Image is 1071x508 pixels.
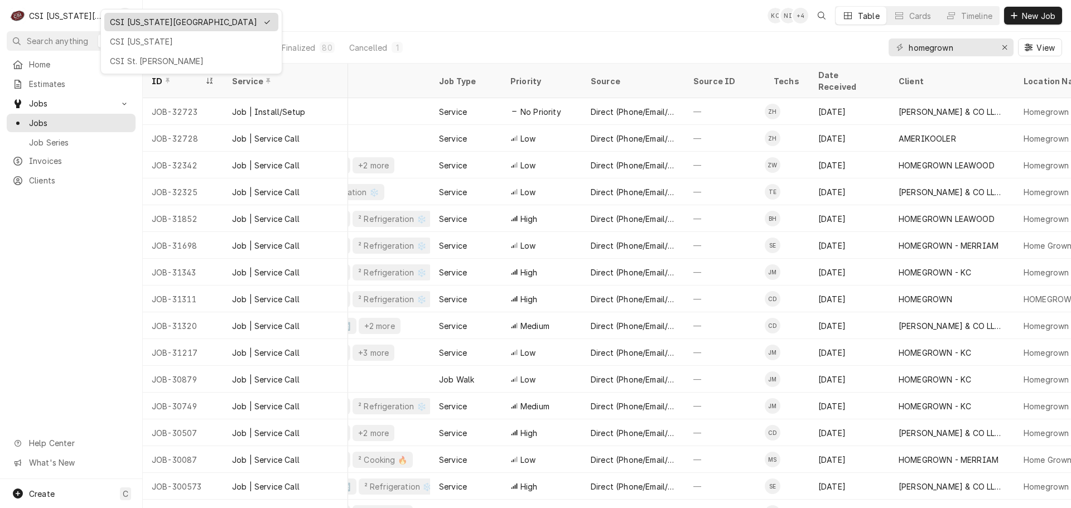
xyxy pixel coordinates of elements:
[29,117,130,129] span: Jobs
[110,16,257,28] div: CSI [US_STATE][GEOGRAPHIC_DATA]
[110,36,273,47] div: CSI [US_STATE]
[7,133,136,152] a: Go to Job Series
[29,137,130,148] span: Job Series
[110,55,273,67] div: CSI St. [PERSON_NAME]
[7,114,136,132] a: Go to Jobs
